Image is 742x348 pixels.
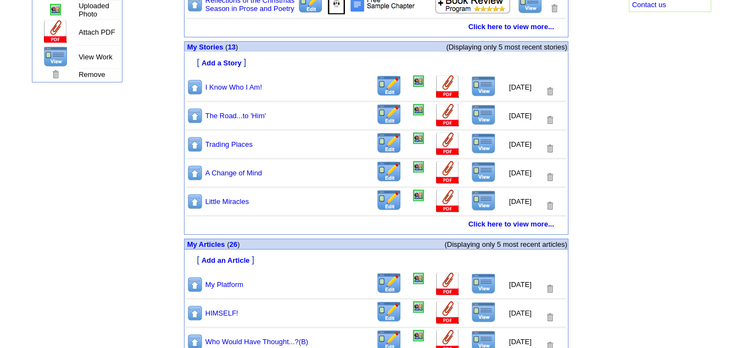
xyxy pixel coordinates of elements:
img: Move to top [187,276,203,293]
img: Move to top [187,193,203,210]
img: Removes this Title [545,284,555,294]
a: My Stories [187,43,224,51]
img: shim.gif [374,235,378,239]
a: HIMSELF! [205,309,238,317]
img: View this Title [471,162,496,183]
img: Move to top [187,305,203,322]
img: Edit this Title [376,301,402,323]
font: Remove [79,70,105,79]
font: [DATE] [509,83,532,91]
img: Add/Remove Photo [413,273,424,284]
img: shim.gif [185,266,189,270]
img: shim.gif [185,32,189,36]
font: [DATE] [509,309,532,317]
a: Trading Places [205,140,253,148]
a: I Know Who I Am! [205,83,262,91]
img: Move to top [187,107,203,124]
font: Add an Article [202,256,250,264]
span: ( [227,240,229,248]
img: Add Attachment (PDF or .DOC) [435,273,460,296]
font: Uploaded Photo [79,2,109,18]
img: Add/Remove Photo [50,4,61,15]
a: The Road...to 'Him' [205,112,266,120]
a: 13 [228,43,236,51]
a: Click here to view more... [468,23,554,31]
img: Add/Remove Photo [413,190,424,201]
img: Removes this Title [545,312,555,323]
img: Add/Remove Photo [413,132,424,144]
img: Add/Remove Photo [413,75,424,87]
img: Removes this Title [549,3,559,14]
font: [DATE] [509,169,532,177]
img: Add Attachment (PDF or .DOC) [435,132,460,156]
img: Removes this Title [545,172,555,183]
span: (Displaying only 5 most recent articles) [445,240,567,248]
img: Edit this Title [376,161,402,183]
a: My Platform [205,280,243,289]
img: shim.gif [374,37,378,41]
img: Add Attachment (PDF or .DOC) [435,104,460,128]
img: Removes this Title [545,86,555,97]
a: Add a Story [202,58,242,67]
img: Add Attachment (PDF or .DOC) [435,75,460,99]
img: shim.gif [185,230,189,234]
font: View Work [79,53,113,61]
span: ) [237,240,239,248]
font: My Articles [187,240,225,248]
img: View this Title [471,273,496,294]
img: Add Attachment (PDF or .DOC) [435,190,460,213]
a: 26 [230,240,237,248]
img: Edit this Title [376,75,402,97]
img: Edit this Title [376,190,402,211]
img: Edit this Title [376,104,402,125]
img: Move to top [187,79,203,96]
a: Little Miracles [205,197,249,206]
img: Add Attachment (PDF or .DOC) [435,161,460,185]
img: View this Title [471,190,496,211]
font: [DATE] [509,280,532,289]
img: shim.gif [185,53,189,57]
img: Add/Remove Photo [413,161,424,173]
img: Removes this Title [545,143,555,154]
span: ) [236,43,238,51]
font: [DATE] [509,140,532,148]
span: ( [225,43,227,51]
img: Add/Remove Photo [413,104,424,115]
img: View this Title [471,104,496,125]
font: [ [197,255,199,264]
font: [DATE] [509,112,532,120]
img: View this Title [471,302,496,323]
img: shim.gif [185,250,189,254]
font: Add a Story [202,59,242,67]
img: Move to top [187,164,203,181]
img: Remove this Page [51,69,60,80]
p: (Displaying only 5 most recent stories) [303,43,567,51]
img: Add Attachment (PDF or .DOC) [435,301,460,325]
a: Add an Article [202,255,250,264]
font: ] [252,255,254,264]
img: Add/Remove Photo [413,330,424,341]
img: shim.gif [185,69,189,73]
img: Removes this Title [545,115,555,125]
font: [DATE] [509,197,532,206]
img: Edit this Title [376,132,402,154]
img: View this Page [43,46,68,67]
font: [ [197,58,199,67]
a: Who Would Have Thought...?(B) [205,338,308,346]
font: ] [244,58,246,67]
a: Contact us [632,1,666,9]
a: Click here to view more... [468,220,554,228]
img: Add/Remove Photo [413,301,424,313]
img: View this Title [471,76,496,97]
img: Edit this Title [376,273,402,294]
img: Move to top [187,136,203,153]
font: [DATE] [509,338,532,346]
img: Removes this Title [545,201,555,211]
img: Add Attachment [43,20,68,44]
img: View this Title [471,133,496,154]
font: Attach PDF [79,28,115,36]
a: A Change of Mind [205,169,262,177]
a: My Articles [187,240,225,248]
